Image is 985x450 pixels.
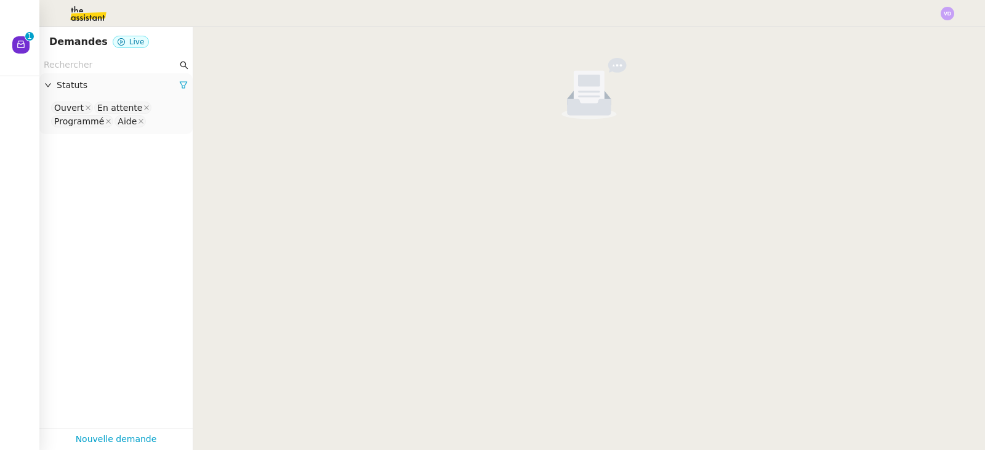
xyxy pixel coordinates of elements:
nz-badge-sup: 1 [25,32,34,41]
nz-page-header-title: Demandes [49,33,108,50]
img: svg [941,7,954,20]
div: Ouvert [54,102,84,113]
p: 1 [27,32,32,43]
nz-select-item: En attente [94,102,151,114]
nz-select-item: Aide [115,115,146,127]
div: En attente [97,102,142,113]
input: Rechercher [44,58,177,72]
a: Nouvelle demande [76,432,157,446]
nz-select-item: Ouvert [51,102,93,114]
nz-select-item: Programmé [51,115,113,127]
span: Statuts [57,78,179,92]
span: Live [129,38,145,46]
div: Statuts [39,73,193,97]
div: Aide [118,116,137,127]
div: Programmé [54,116,104,127]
